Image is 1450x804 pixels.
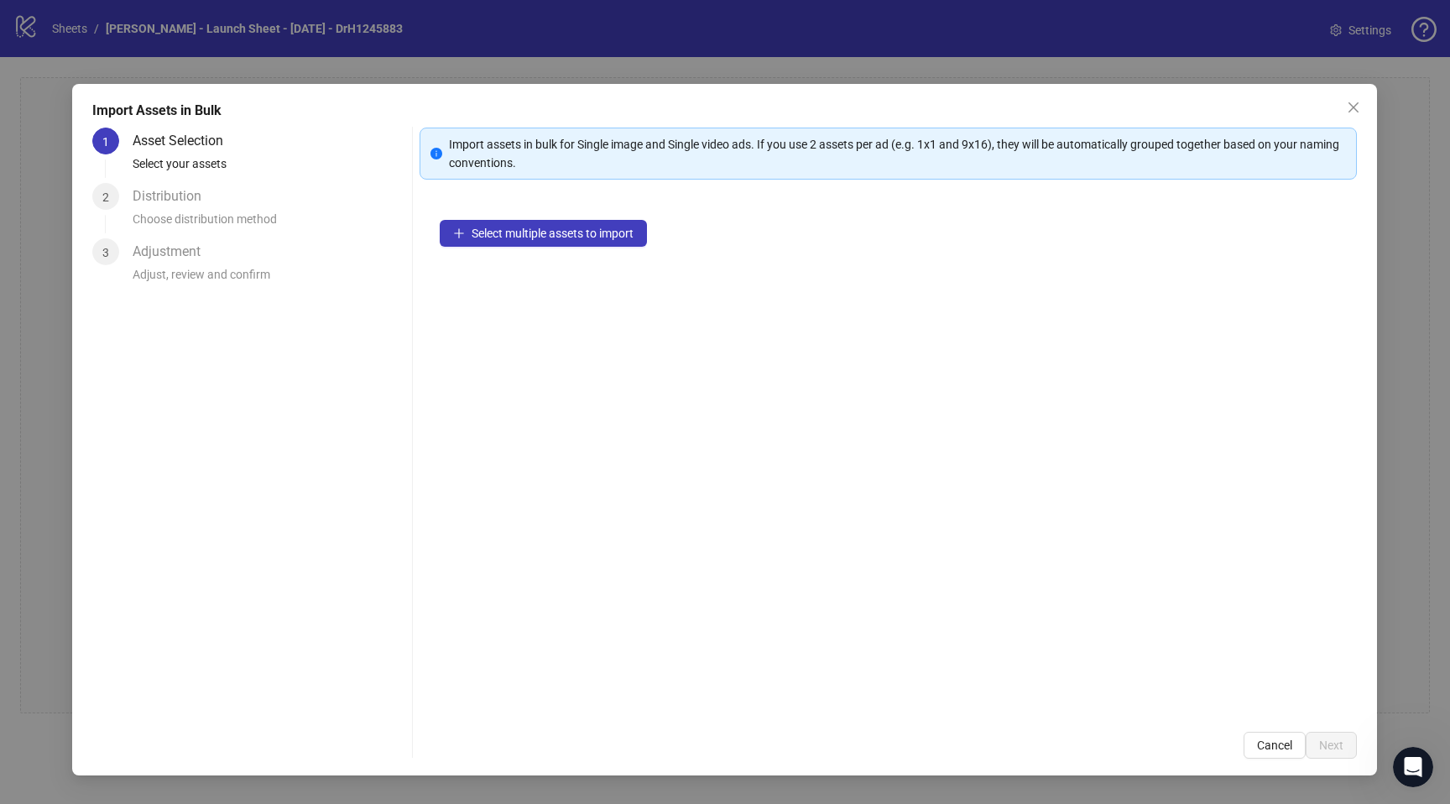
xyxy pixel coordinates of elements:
div: Import Assets in Bulk [92,101,1357,121]
span: Select multiple assets to import [472,227,634,240]
button: Select multiple assets to import [440,220,647,247]
div: Import assets in bulk for Single image and Single video ads. If you use 2 assets per ad (e.g. 1x1... [449,135,1347,172]
span: 2 [102,191,109,204]
span: 1 [102,135,109,149]
button: Close [1341,94,1368,121]
div: Adjust, review and confirm [133,265,405,294]
span: 3 [102,246,109,259]
button: Next [1307,732,1358,759]
span: info-circle [430,148,442,159]
div: Select your assets [133,154,405,183]
div: Distribution [133,183,215,210]
span: close [1348,101,1361,114]
div: Choose distribution method [133,210,405,238]
div: Asset Selection [133,128,237,154]
div: Adjustment [133,238,214,265]
iframe: Intercom live chat [1393,747,1433,787]
span: plus [453,227,465,239]
span: Cancel [1258,739,1293,752]
button: Cancel [1244,732,1307,759]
